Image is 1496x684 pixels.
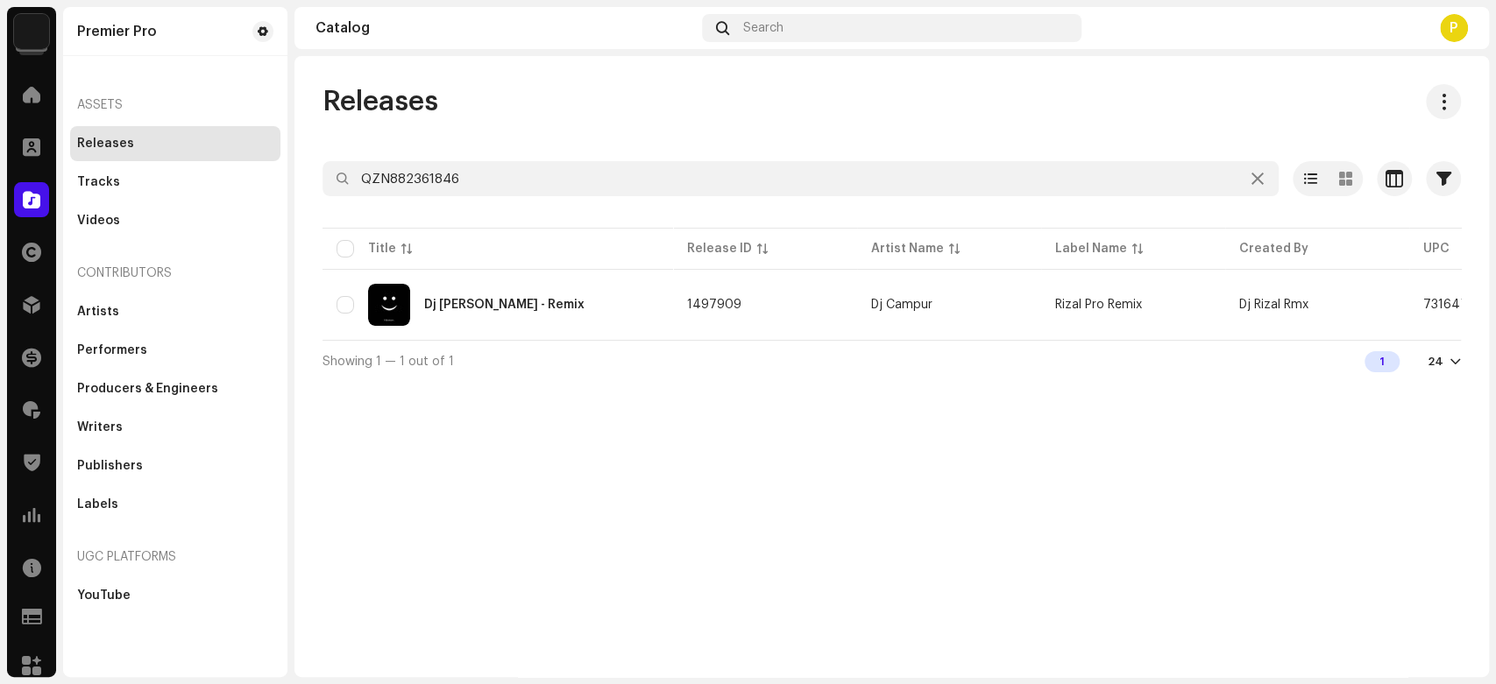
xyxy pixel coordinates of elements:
re-a-nav-header: UGC Platforms [70,536,280,578]
div: 24 [1428,355,1443,369]
re-m-nav-item: Labels [70,487,280,522]
div: Release ID [687,240,752,257]
re-m-nav-item: Artists [70,294,280,329]
div: YouTube [77,589,131,603]
div: P [1440,14,1468,42]
span: Dj Campur [871,299,1027,311]
re-m-nav-item: YouTube [70,578,280,613]
span: Releases [323,84,438,119]
div: Producers & Engineers [77,382,218,396]
div: Dj Aku Yang Mengalah - Remix [424,299,585,311]
div: Videos [77,214,120,228]
div: Labels [77,497,118,511]
div: Releases [77,137,134,151]
div: 1 [1365,351,1400,372]
div: Performers [77,343,147,357]
div: Premier Pro [77,25,157,39]
div: Label Name [1055,240,1127,257]
div: Artists [77,305,119,319]
div: Title [368,240,396,257]
re-m-nav-item: Publishers [70,448,280,483]
div: Catalog [316,21,695,35]
span: Dj Rizal Rmx [1239,299,1308,311]
div: Dj Campur [871,299,932,311]
re-m-nav-item: Videos [70,203,280,238]
re-m-nav-item: Tracks [70,165,280,200]
div: Writers [77,420,123,434]
input: Search [323,161,1279,196]
span: 1497909 [687,299,741,311]
div: Tracks [77,175,120,189]
img: 64f15ab7-a28a-4bb5-a164-82594ec98160 [14,14,49,49]
re-a-nav-header: Contributors [70,252,280,294]
re-m-nav-item: Performers [70,333,280,368]
div: Artist Name [871,240,944,257]
span: Showing 1 — 1 out of 1 [323,356,454,368]
span: Search [743,21,783,35]
div: Publishers [77,459,143,473]
re-m-nav-item: Releases [70,126,280,161]
img: ae744e23-b5cd-4b3a-b916-a9988dca33d2 [368,284,410,326]
span: Rizal Pro Remix [1055,299,1142,311]
re-m-nav-item: Writers [70,410,280,445]
re-a-nav-header: Assets [70,84,280,126]
re-m-nav-item: Producers & Engineers [70,371,280,406]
